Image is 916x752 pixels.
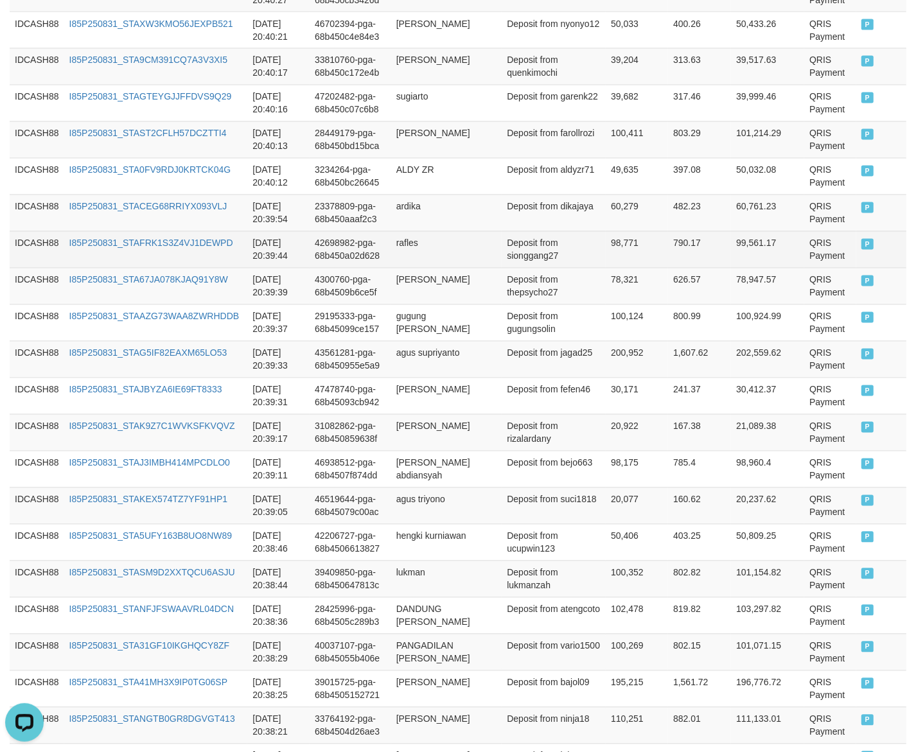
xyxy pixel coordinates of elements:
[247,48,310,85] td: [DATE] 20:40:17
[502,634,606,670] td: Deposit from vario1500
[861,92,874,103] span: PAID
[804,597,856,634] td: QRIS Payment
[310,561,391,597] td: 39409850-pga-68b450647813c
[391,524,502,561] td: hengki kurniawan
[69,494,227,505] a: I85P250831_STAKEX574TZ7YF91HP1
[804,378,856,414] td: QRIS Payment
[861,349,874,360] span: PAID
[861,385,874,396] span: PAID
[731,414,804,451] td: 21,089.38
[10,597,64,634] td: IDCASH88
[502,231,606,268] td: Deposit from sionggang27
[310,487,391,524] td: 46519644-pga-68b45079c00ac
[606,561,668,597] td: 100,352
[391,707,502,744] td: [PERSON_NAME]
[247,85,310,121] td: [DATE] 20:40:16
[804,304,856,341] td: QRIS Payment
[606,48,668,85] td: 39,204
[861,239,874,250] span: PAID
[606,414,668,451] td: 20,922
[861,642,874,652] span: PAID
[391,48,502,85] td: [PERSON_NAME]
[731,231,804,268] td: 99,561.17
[247,451,310,487] td: [DATE] 20:39:11
[606,121,668,158] td: 100,411
[391,597,502,634] td: DANDUNG [PERSON_NAME]
[391,341,502,378] td: agus supriyanto
[69,311,240,322] a: I85P250831_STAAZG73WAA8ZWRHDDB
[10,231,64,268] td: IDCASH88
[391,561,502,597] td: lukman
[247,231,310,268] td: [DATE] 20:39:44
[502,341,606,378] td: Deposit from jagad25
[668,341,731,378] td: 1,607.62
[69,128,227,139] a: I85P250831_STAST2CFLH57DCZTTI4
[804,707,856,744] td: QRIS Payment
[606,195,668,231] td: 60,279
[310,85,391,121] td: 47202482-pga-68b450c07c6b8
[391,268,502,304] td: [PERSON_NAME]
[861,129,874,140] span: PAID
[391,414,502,451] td: [PERSON_NAME]
[247,670,310,707] td: [DATE] 20:38:25
[391,451,502,487] td: [PERSON_NAME] abdiansyah
[606,268,668,304] td: 78,321
[804,268,856,304] td: QRIS Payment
[861,678,874,689] span: PAID
[10,158,64,195] td: IDCASH88
[69,568,235,578] a: I85P250831_STASM9D2XXTQCU6ASJU
[668,231,731,268] td: 790.17
[310,378,391,414] td: 47478740-pga-68b45093cb942
[247,378,310,414] td: [DATE] 20:39:31
[731,304,804,341] td: 100,924.99
[391,158,502,195] td: ALDY ZR
[10,121,64,158] td: IDCASH88
[69,678,227,688] a: I85P250831_STA41MH3X9IP0TG06SP
[502,268,606,304] td: Deposit from thepsycho27
[668,158,731,195] td: 397.08
[731,597,804,634] td: 103,297.82
[731,85,804,121] td: 39,999.46
[668,12,731,48] td: 400.26
[310,341,391,378] td: 43561281-pga-68b450955e5a9
[668,85,731,121] td: 317.46
[10,85,64,121] td: IDCASH88
[731,670,804,707] td: 196,776.72
[731,487,804,524] td: 20,237.62
[804,48,856,85] td: QRIS Payment
[731,378,804,414] td: 30,412.37
[731,707,804,744] td: 111,133.01
[10,487,64,524] td: IDCASH88
[861,459,874,469] span: PAID
[502,12,606,48] td: Deposit from nyonyo12
[861,56,874,67] span: PAID
[391,85,502,121] td: sugiarto
[247,121,310,158] td: [DATE] 20:40:13
[310,268,391,304] td: 4300760-pga-68b4509b6ce5f
[247,634,310,670] td: [DATE] 20:38:29
[247,341,310,378] td: [DATE] 20:39:33
[69,92,232,102] a: I85P250831_STAGTEYGJJFFDVS9Q29
[310,121,391,158] td: 28449179-pga-68b450bd15bca
[391,12,502,48] td: [PERSON_NAME]
[606,707,668,744] td: 110,251
[502,85,606,121] td: Deposit from garenk22
[731,634,804,670] td: 101,071.15
[731,561,804,597] td: 101,154.82
[391,231,502,268] td: rafles
[247,158,310,195] td: [DATE] 20:40:12
[804,195,856,231] td: QRIS Payment
[391,634,502,670] td: PANGADILAN [PERSON_NAME]
[69,531,232,541] a: I85P250831_STA5UFY163B8UO8NW89
[731,195,804,231] td: 60,761.23
[69,385,222,395] a: I85P250831_STAJBYZA6IE69FT8333
[668,195,731,231] td: 482.23
[606,341,668,378] td: 200,952
[804,487,856,524] td: QRIS Payment
[606,670,668,707] td: 195,215
[804,634,856,670] td: QRIS Payment
[606,524,668,561] td: 50,406
[502,48,606,85] td: Deposit from quenkimochi
[668,524,731,561] td: 403.25
[606,378,668,414] td: 30,171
